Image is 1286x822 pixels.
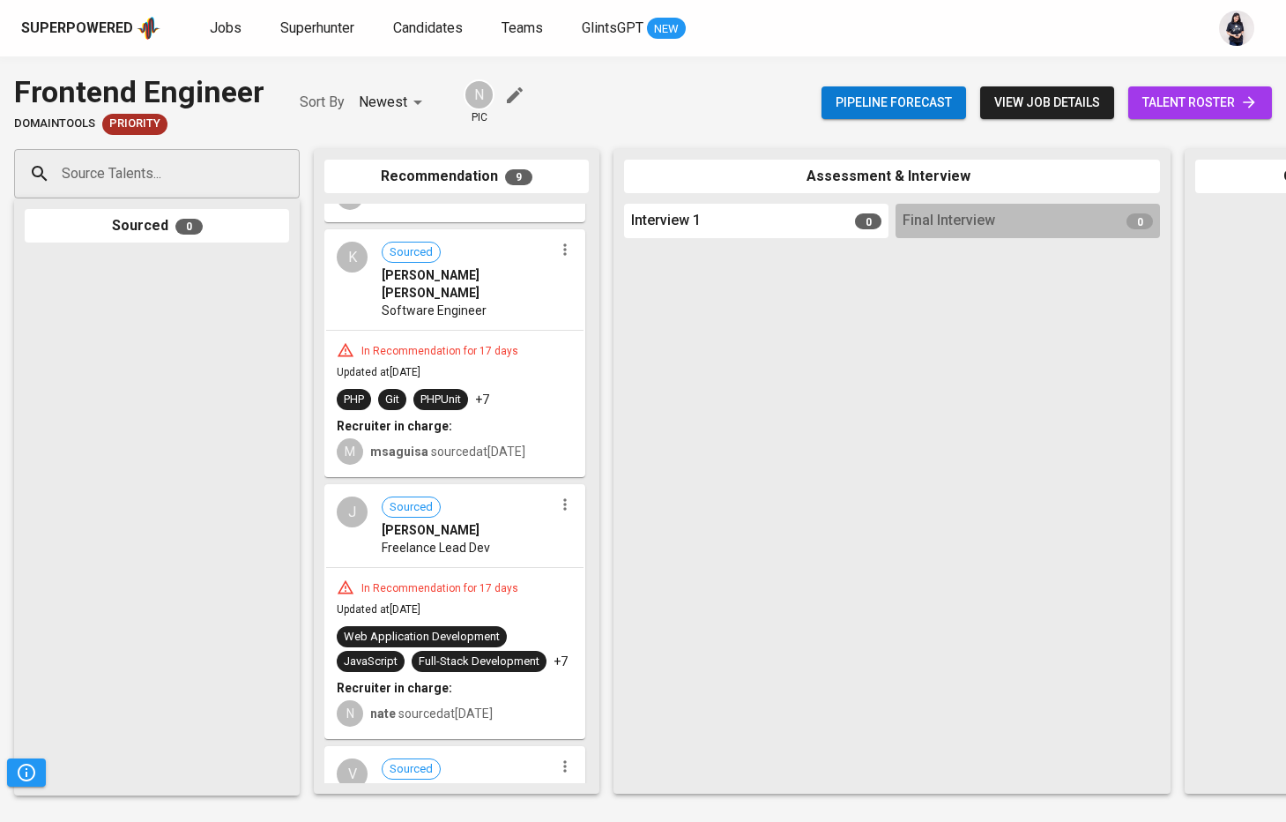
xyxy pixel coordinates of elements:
[370,706,493,721] span: sourced at [DATE]
[836,92,952,114] span: Pipeline forecast
[393,18,466,40] a: Candidates
[505,169,532,185] span: 9
[280,19,354,36] span: Superhunter
[582,18,686,40] a: GlintsGPT NEW
[502,18,546,40] a: Teams
[137,15,160,41] img: app logo
[324,484,585,739] div: JSourced[PERSON_NAME]Freelance Lead DevIn Recommendation for 17 daysUpdated at[DATE]Web Applicati...
[855,213,881,229] span: 0
[420,392,461,408] div: PHPUnit
[337,242,368,273] div: K
[383,499,440,516] span: Sourced
[21,19,133,39] div: Superpowered
[280,18,358,40] a: Superhunter
[337,497,368,527] div: J
[337,603,420,616] span: Updated at [DATE]
[821,86,966,119] button: Pipeline forecast
[370,445,525,459] span: sourced at [DATE]
[980,86,1114,119] button: view job details
[647,20,686,38] span: NEW
[102,114,167,135] div: New Job received from Demand Team
[210,19,242,36] span: Jobs
[354,581,525,596] div: In Recommendation for 17 days
[344,629,500,646] div: Web Application Development
[382,521,479,539] span: [PERSON_NAME]
[324,229,585,477] div: KSourced[PERSON_NAME] [PERSON_NAME]Software EngineerIn Recommendation for 17 daysUpdated at[DATE]...
[464,79,494,125] div: pic
[21,15,160,41] a: Superpoweredapp logo
[344,654,398,670] div: JavaScript
[385,392,399,408] div: Git
[475,391,489,408] p: +7
[25,209,289,243] div: Sourced
[337,758,368,789] div: V
[102,116,167,132] span: Priority
[464,79,494,110] div: N
[14,116,95,132] span: DomainTools
[631,211,701,231] span: Interview 1
[337,419,452,433] b: Recruiter in charge:
[1126,213,1153,229] span: 0
[337,366,420,378] span: Updated at [DATE]
[337,681,452,695] b: Recruiter in charge:
[324,160,589,194] div: Recommendation
[382,302,487,319] span: Software Engineer
[175,219,203,235] span: 0
[290,172,294,176] button: Open
[554,653,568,670] p: +7
[582,19,643,36] span: GlintsGPT
[337,438,363,465] div: M
[903,211,995,231] span: Final Interview
[502,19,543,36] span: Teams
[383,244,440,261] span: Sourced
[383,761,440,778] span: Sourced
[1142,92,1258,114] span: talent roster
[393,19,463,36] span: Candidates
[344,392,364,408] div: PHP
[382,266,554,302] span: [PERSON_NAME] [PERSON_NAME]
[337,700,363,727] div: N
[370,445,428,459] b: msaguisa
[1219,11,1254,46] img: monata@glints.com
[300,92,345,113] p: Sort By
[1128,86,1272,119] a: talent roster
[359,92,407,113] p: Newest
[419,654,539,670] div: Full-Stack Development
[210,18,245,40] a: Jobs
[359,86,428,119] div: Newest
[7,758,46,787] button: Pipeline Triggers
[370,706,396,721] b: nate
[994,92,1100,114] span: view job details
[354,344,525,359] div: In Recommendation for 17 days
[382,539,490,557] span: Freelance Lead Dev
[624,160,1160,194] div: Assessment & Interview
[14,71,264,114] div: Frontend Engineer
